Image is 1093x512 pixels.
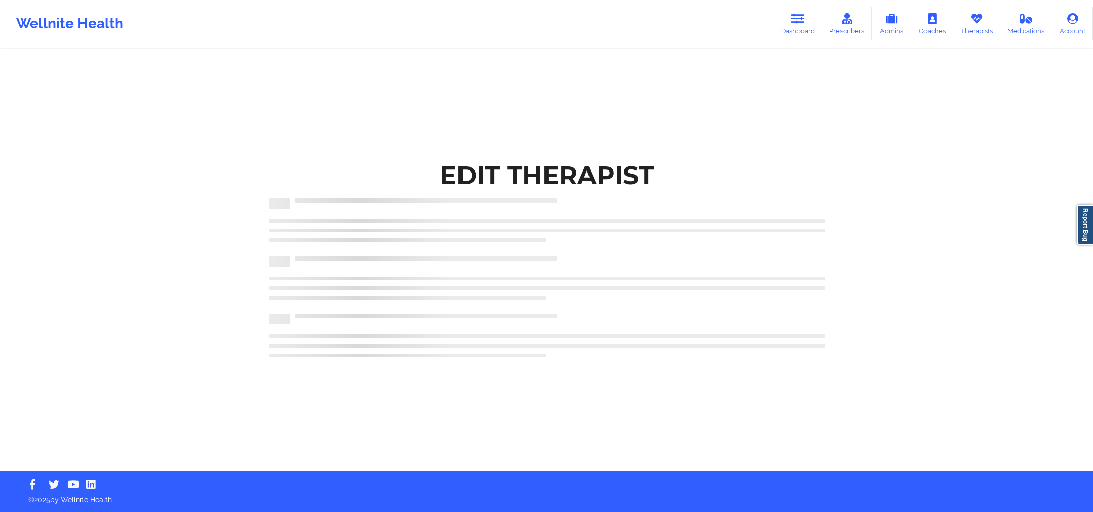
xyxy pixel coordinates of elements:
a: Therapists [953,7,1000,40]
a: Report Bug [1077,205,1093,245]
a: Dashboard [774,7,822,40]
div: Edit Therapist [440,159,654,191]
a: Coaches [911,7,953,40]
p: © 2025 by Wellnite Health [21,488,1072,505]
a: Account [1052,7,1093,40]
a: Medications [1000,7,1053,40]
a: Admins [872,7,911,40]
a: Prescribers [822,7,872,40]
